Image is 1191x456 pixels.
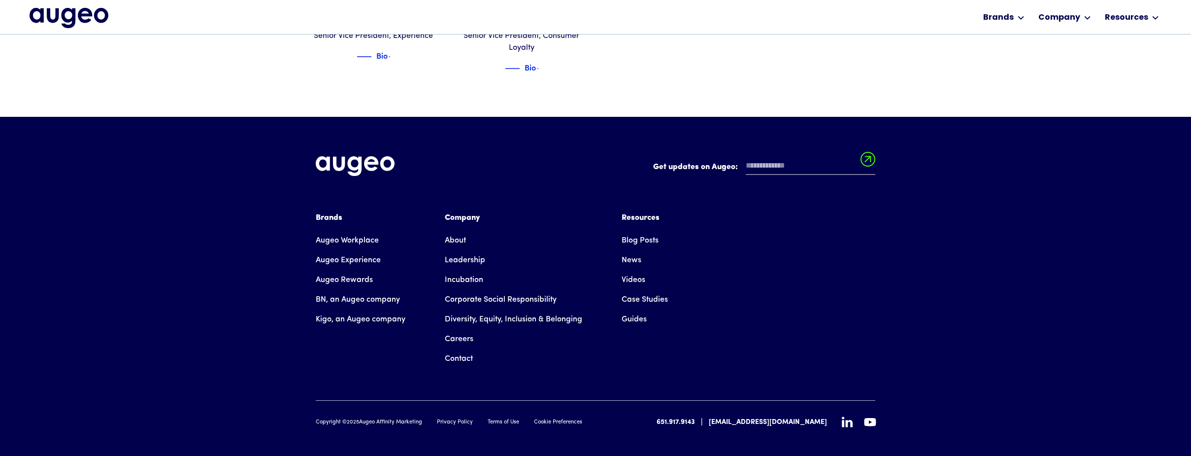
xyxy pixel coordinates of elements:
a: Privacy Policy [437,419,473,427]
div: Senior Vice President, Consumer Loyalty [456,30,588,54]
a: 651.917.9143 [657,418,695,428]
div: Bio [376,49,388,61]
div: | [701,417,703,428]
a: News [622,250,641,270]
div: Resources [622,212,668,224]
label: Get updates on Augeo: [653,161,738,173]
div: Bio [525,61,536,73]
div: Copyright © Augeo Affinity Marketing [316,419,422,427]
img: Blue text arrow [537,63,552,74]
a: Careers [445,329,473,349]
a: Case Studies [622,290,668,310]
input: Submit [860,152,875,173]
a: Diversity, Equity, Inclusion & Belonging [445,310,582,329]
a: Terms of Use [488,419,519,427]
img: Augeo's full logo in white. [316,156,395,176]
a: [EMAIL_ADDRESS][DOMAIN_NAME] [709,418,827,428]
a: Blog Posts [622,231,659,250]
div: Brands [316,212,405,224]
div: Brands [983,12,1014,24]
a: Contact [445,349,473,369]
form: Email Form [653,156,875,180]
a: Leadership [445,250,485,270]
a: About [445,231,466,250]
img: Blue decorative line [505,63,520,74]
a: Guides [622,310,647,329]
a: home [30,8,108,28]
span: 2025 [347,420,359,425]
img: Blue text arrow [389,51,403,63]
div: Senior Vice President, Experience [307,30,440,42]
img: Blue decorative line [357,51,371,63]
a: Cookie Preferences [534,419,582,427]
a: Corporate Social Responsibility [445,290,557,310]
a: Augeo Rewards [316,270,373,290]
a: Kigo, an Augeo company [316,310,405,329]
div: Resources [1105,12,1148,24]
div: Company [445,212,582,224]
a: Augeo Workplace [316,231,379,250]
a: Incubation [445,270,483,290]
a: Videos [622,270,645,290]
a: Augeo Experience [316,250,381,270]
img: Augeo's full logo in midnight blue. [30,8,108,28]
a: BN, an Augeo company [316,290,400,310]
div: Company [1038,12,1080,24]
